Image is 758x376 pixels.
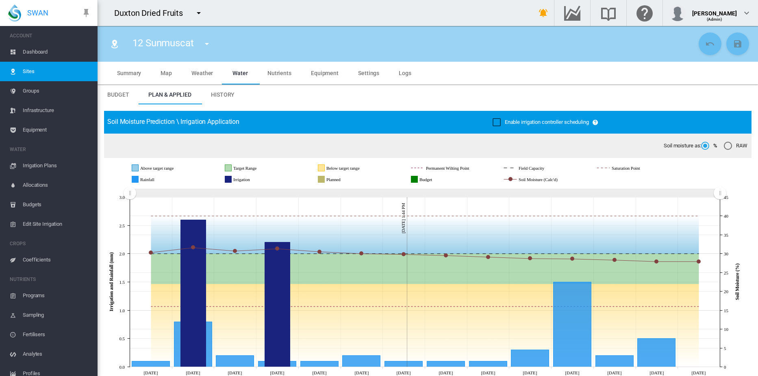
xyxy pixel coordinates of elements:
[149,251,152,254] circle: Soil Moisture (Calc'd) Tue 07 Oct, 2025 30.3
[635,8,654,18] md-icon: Click here for help
[724,142,747,150] md-radio-button: RAW
[211,91,235,98] span: History
[554,282,591,367] g: Rainfall Fri 17 Oct, 2025 1.5
[724,308,728,313] tspan: 15
[194,8,204,18] md-icon: icon-menu-down
[411,176,458,183] g: Budget
[354,370,369,375] tspan: [DATE]
[23,120,91,140] span: Equipment
[504,176,588,183] g: Soil Moisture (Calc'd)
[402,253,405,256] circle: Soil Moisture (Calc'd) Mon 13 Oct, 2025 29.8
[225,164,286,172] g: Target Range
[597,164,670,172] g: Saturation Point
[132,361,170,367] g: Rainfall Tue 07 Oct, 2025 0.1
[705,39,715,49] md-icon: icon-undo
[318,164,391,172] g: Below target range
[23,195,91,214] span: Budgets
[23,214,91,234] span: Edit Site Irrigation
[411,164,502,172] g: Permanent Wilting Point
[119,251,125,256] tspan: 2.0
[216,356,254,367] g: Rainfall Thu 09 Oct, 2025 0.2
[493,119,589,126] md-checkbox: Enable irrigation controller scheduling
[276,247,279,250] circle: Soil Moisture (Calc'd) Fri 10 Oct, 2025 31.3
[599,8,618,18] md-icon: Search the knowledge base
[191,5,207,21] button: icon-menu-down
[106,36,123,52] button: Click to go to list of Sites
[481,370,495,375] tspan: [DATE]
[669,5,686,21] img: profile.jpg
[607,370,621,375] tspan: [DATE]
[132,176,179,183] g: Rainfall
[504,164,572,172] g: Field Capacity
[664,142,701,149] span: Soil moisture as:
[107,91,129,98] span: Budget
[713,186,727,200] g: Zoom chart using cursor arrows
[119,280,125,285] tspan: 1.5
[143,370,158,375] tspan: [DATE]
[523,370,537,375] tspan: [DATE]
[265,242,290,367] g: Irrigation Fri 10 Oct, 2025 2.2
[186,370,200,375] tspan: [DATE]
[613,258,616,261] circle: Soil Moisture (Calc'd) Sat 18 Oct, 2025 28.3
[109,252,114,311] tspan: Irrigation and Rainfall (mm)
[649,370,664,375] tspan: [DATE]
[724,233,728,238] tspan: 35
[699,32,721,55] button: Cancel Changes
[161,70,172,76] span: Map
[10,273,91,286] span: NUTRIENTS
[511,350,549,367] g: Rainfall Thu 16 Oct, 2025 0.3
[27,8,48,18] span: SWAN
[23,250,91,270] span: Coefficients
[119,223,125,228] tspan: 2.5
[318,176,367,183] g: Planned
[539,8,548,18] md-icon: icon-bell-ring
[114,7,190,19] div: Duxton Dried Fruits
[596,356,634,367] g: Rainfall Sat 18 Oct, 2025 0.2
[23,344,91,364] span: Analytes
[232,70,248,76] span: Water
[701,142,717,150] md-radio-button: %
[487,255,490,259] circle: Soil Moisture (Calc'd) Wed 15 Oct, 2025 29.1
[343,356,380,367] g: Rainfall Sun 12 Oct, 2025 0.2
[439,370,453,375] tspan: [DATE]
[360,252,363,255] circle: Soil Moisture (Calc'd) Sun 12 Oct, 2025 30
[23,42,91,62] span: Dashboard
[191,246,195,249] circle: Soil Moisture (Calc'd) Wed 08 Oct, 2025 31.6
[311,70,339,76] span: Equipment
[132,37,194,49] span: 12 Sunmuscat
[697,260,700,263] circle: Soil Moisture (Calc'd) Mon 20 Oct, 2025 27.9
[23,81,91,101] span: Groups
[385,361,423,367] g: Rainfall Mon 13 Oct, 2025 0.1
[726,32,749,55] button: Save Changes
[119,336,125,341] tspan: 0.5
[742,8,751,18] md-icon: icon-chevron-down
[692,6,737,14] div: [PERSON_NAME]
[724,346,726,351] tspan: 5
[724,195,728,200] tspan: 45
[535,5,552,21] button: icon-bell-ring
[23,62,91,81] span: Sites
[130,189,720,197] rect: Zoom chart using cursor arrows
[528,257,532,260] circle: Soil Moisture (Calc'd) Thu 16 Oct, 2025 28.7
[174,322,212,367] g: Rainfall Wed 08 Oct, 2025 0.8
[724,365,726,370] tspan: 0
[638,339,675,367] g: Rainfall Sun 19 Oct, 2025 0.5
[119,195,125,200] tspan: 3.0
[202,39,212,49] md-icon: icon-menu-down
[427,361,465,367] g: Rainfall Tue 14 Oct, 2025 0.1
[312,370,326,375] tspan: [DATE]
[655,260,658,263] circle: Soil Moisture (Calc'd) Sun 19 Oct, 2025 27.9
[565,370,579,375] tspan: [DATE]
[401,203,406,233] tspan: [DATE] 1:44 PM
[119,365,125,370] tspan: 0.0
[571,257,574,260] circle: Soil Moisture (Calc'd) Fri 17 Oct, 2025 28.6
[107,118,239,125] span: Soil Moisture Prediction \ Irrigation Application
[233,249,237,253] circle: Soil Moisture (Calc'd) Thu 09 Oct, 2025 30.7
[444,254,447,257] circle: Soil Moisture (Calc'd) Tue 14 Oct, 2025 29.5
[81,8,91,18] md-icon: icon-pin
[563,8,582,18] md-icon: Go to the Data Hub
[691,370,706,375] tspan: [DATE]
[117,70,141,76] span: Summary
[733,39,743,49] md-icon: icon-content-save
[23,325,91,344] span: Fertilisers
